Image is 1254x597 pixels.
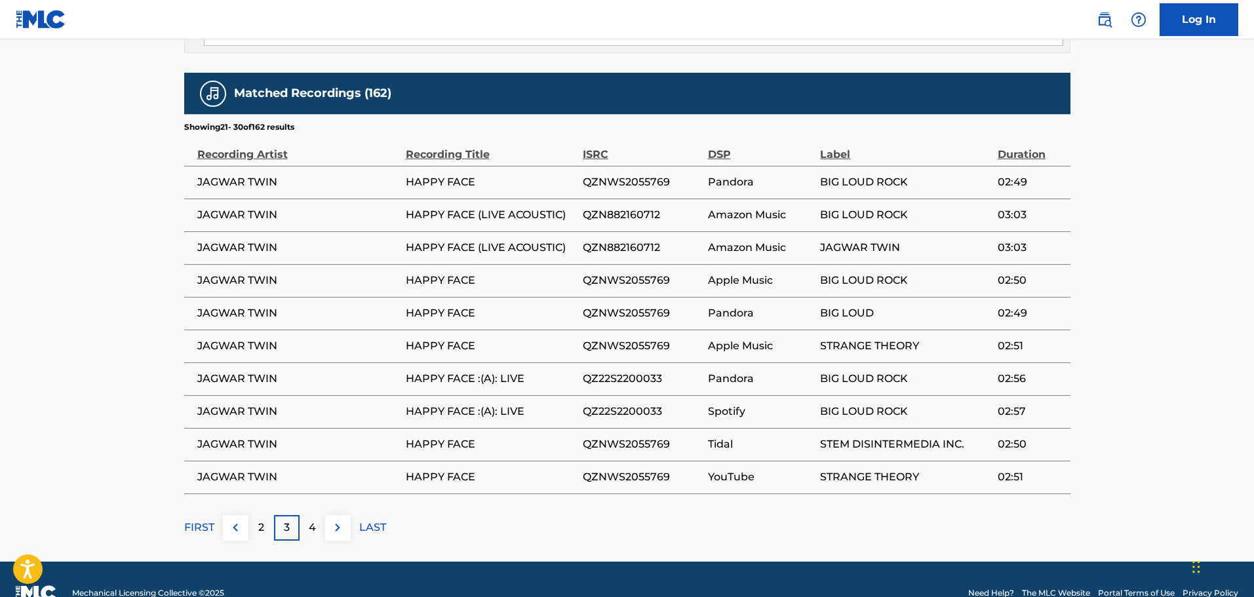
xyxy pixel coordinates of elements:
span: Pandora [708,305,814,321]
span: Amazon Music [708,207,814,223]
span: BIG LOUD ROCK [820,404,990,419]
span: 02:50 [998,273,1064,288]
div: Label [820,133,990,163]
p: Showing 21 - 30 of 162 results [184,121,294,133]
div: Duration [998,133,1064,163]
div: DSP [708,133,814,163]
span: JAGWAR TWIN [197,338,399,354]
span: Pandora [708,371,814,387]
span: Pandora [708,174,814,190]
p: LAST [359,520,386,535]
span: 02:57 [998,404,1064,419]
p: FIRST [184,520,214,535]
span: STRANGE THEORY [820,338,990,354]
span: BIG LOUD ROCK [820,207,990,223]
p: 4 [309,520,316,535]
span: BIG LOUD [820,305,990,321]
span: 02:49 [998,305,1064,321]
div: チャットウィジェット [1188,534,1254,597]
span: QZNWS2055769 [583,469,701,485]
p: 3 [284,520,290,535]
span: BIG LOUD ROCK [820,174,990,190]
span: BIG LOUD ROCK [820,371,990,387]
span: JAGWAR TWIN [197,174,399,190]
img: MLC Logo [16,10,66,29]
span: HAPPY FACE [406,469,576,485]
span: HAPPY FACE [406,436,576,452]
span: QZNWS2055769 [583,174,701,190]
a: Log In [1160,3,1238,36]
a: Public Search [1091,7,1118,33]
span: YouTube [708,469,814,485]
img: right [330,520,345,535]
span: HAPPY FACE [406,338,576,354]
span: 02:49 [998,174,1064,190]
span: 02:50 [998,436,1064,452]
span: JAGWAR TWIN [197,469,399,485]
span: QZ22S2200033 [583,371,701,387]
span: 03:03 [998,207,1064,223]
span: JAGWAR TWIN [197,404,399,419]
span: Apple Music [708,273,814,288]
span: HAPPY FACE [406,305,576,321]
span: QZNWS2055769 [583,305,701,321]
span: HAPPY FACE [406,174,576,190]
span: JAGWAR TWIN [197,273,399,288]
span: Spotify [708,404,814,419]
span: QZ22S2200033 [583,404,701,419]
span: 02:51 [998,469,1064,485]
div: Recording Title [406,133,576,163]
span: JAGWAR TWIN [197,207,399,223]
div: Help [1126,7,1152,33]
span: QZN882160712 [583,207,701,223]
span: JAGWAR TWIN [197,371,399,387]
span: BIG LOUD ROCK [820,273,990,288]
img: left [227,520,243,535]
span: HAPPY FACE (LIVE ACOUSTIC) [406,240,576,256]
span: JAGWAR TWIN [197,436,399,452]
span: QZNWS2055769 [583,436,701,452]
h5: Matched Recordings (162) [234,86,391,101]
img: Matched Recordings [205,86,221,102]
span: HAPPY FACE :(A): LIVE [406,404,576,419]
span: QZNWS2055769 [583,338,701,354]
p: 2 [258,520,264,535]
iframe: Chat Widget [1188,534,1254,597]
span: STEM DISINTERMEDIA INC. [820,436,990,452]
span: 02:51 [998,338,1064,354]
img: help [1131,12,1146,28]
div: ドラッグ [1192,547,1200,587]
span: 03:03 [998,240,1064,256]
div: Recording Artist [197,133,399,163]
div: ISRC [583,133,701,163]
span: HAPPY FACE [406,273,576,288]
img: search [1097,12,1112,28]
span: JAGWAR TWIN [197,305,399,321]
span: HAPPY FACE :(A): LIVE [406,371,576,387]
span: Tidal [708,436,814,452]
span: Amazon Music [708,240,814,256]
span: QZNWS2055769 [583,273,701,288]
span: JAGWAR TWIN [197,240,399,256]
span: QZN882160712 [583,240,701,256]
span: JAGWAR TWIN [820,240,990,256]
span: 02:56 [998,371,1064,387]
span: STRANGE THEORY [820,469,990,485]
span: Apple Music [708,338,814,354]
span: HAPPY FACE (LIVE ACOUSTIC) [406,207,576,223]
